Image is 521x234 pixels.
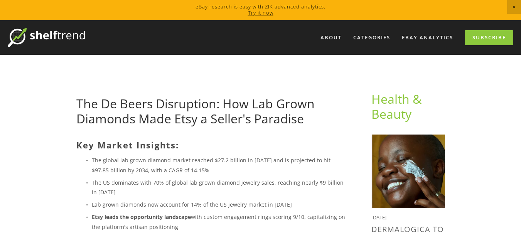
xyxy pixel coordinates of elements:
p: The global lab grown diamond market reached $27.2 billion in [DATE] and is projected to hit $97.8... [92,155,347,175]
a: Subscribe [465,30,513,45]
div: Categories [348,31,395,44]
strong: Etsy leads the opportunity landscape [92,213,191,221]
a: Health & Beauty [371,91,425,122]
img: ShelfTrend [8,28,85,47]
p: Lab grown diamonds now account for 14% of the US jewelry market in [DATE] [92,200,347,209]
p: with custom engagement rings scoring 9/10, capitalizing on the platform's artisan positioning [92,212,347,231]
time: [DATE] [371,214,386,221]
p: The US dominates with 70% of global lab grown diamond jewelry sales, reaching nearly $9 billion i... [92,178,347,197]
strong: Key Market Insights: [76,139,179,151]
a: Try it now [248,9,273,16]
a: The De Beers Disruption: How Lab Grown Diamonds Made Etsy a Seller's Paradise [76,95,315,126]
a: eBay Analytics [397,31,458,44]
a: About [315,31,347,44]
img: Dermalogica to Private Label: How Powder Face Cleansers Generate 70-85% Profit Margins [371,135,445,208]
